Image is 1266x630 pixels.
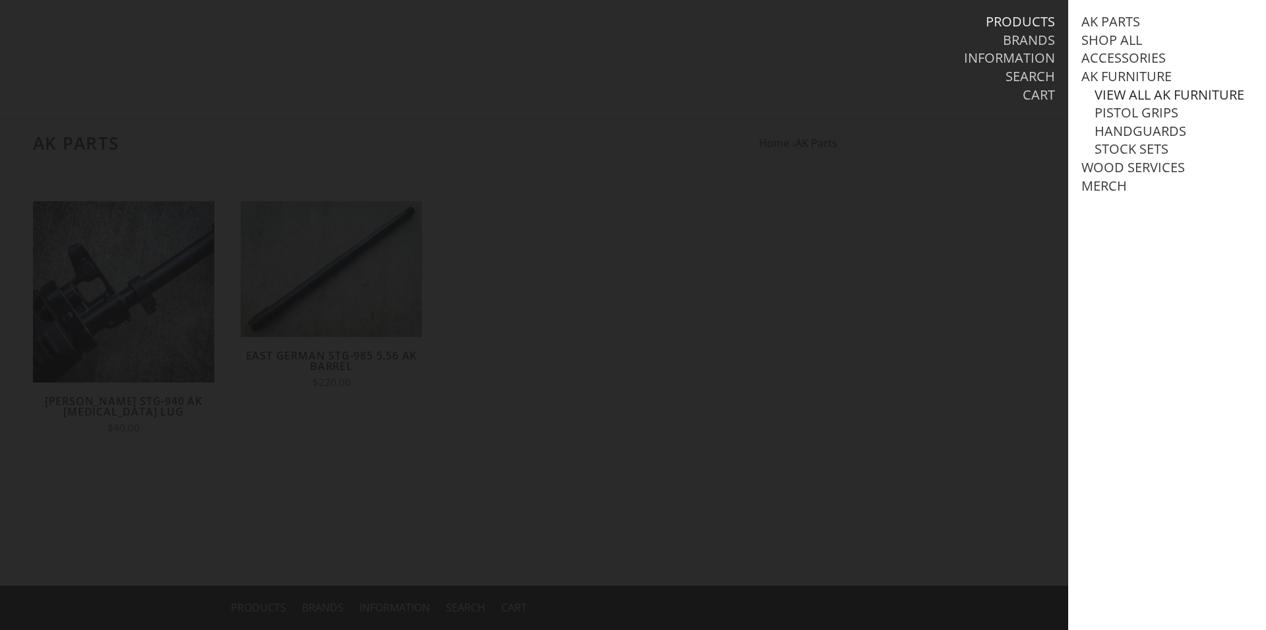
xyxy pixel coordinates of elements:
a: Products [986,13,1055,30]
a: Merch [1081,177,1127,195]
a: Accessories [1081,49,1166,67]
a: Wood Services [1081,159,1185,176]
a: AK Furniture [1081,68,1172,85]
a: Search [1006,68,1055,85]
a: Handguards [1095,123,1186,140]
a: Brands [1003,32,1055,49]
a: Shop All [1081,32,1142,49]
a: Pistol Grips [1095,104,1178,121]
a: Cart [1023,86,1055,104]
a: Stock Sets [1095,141,1168,158]
a: View all AK Furniture [1095,86,1244,104]
a: AK Parts [1081,13,1140,30]
a: Information [964,49,1055,67]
